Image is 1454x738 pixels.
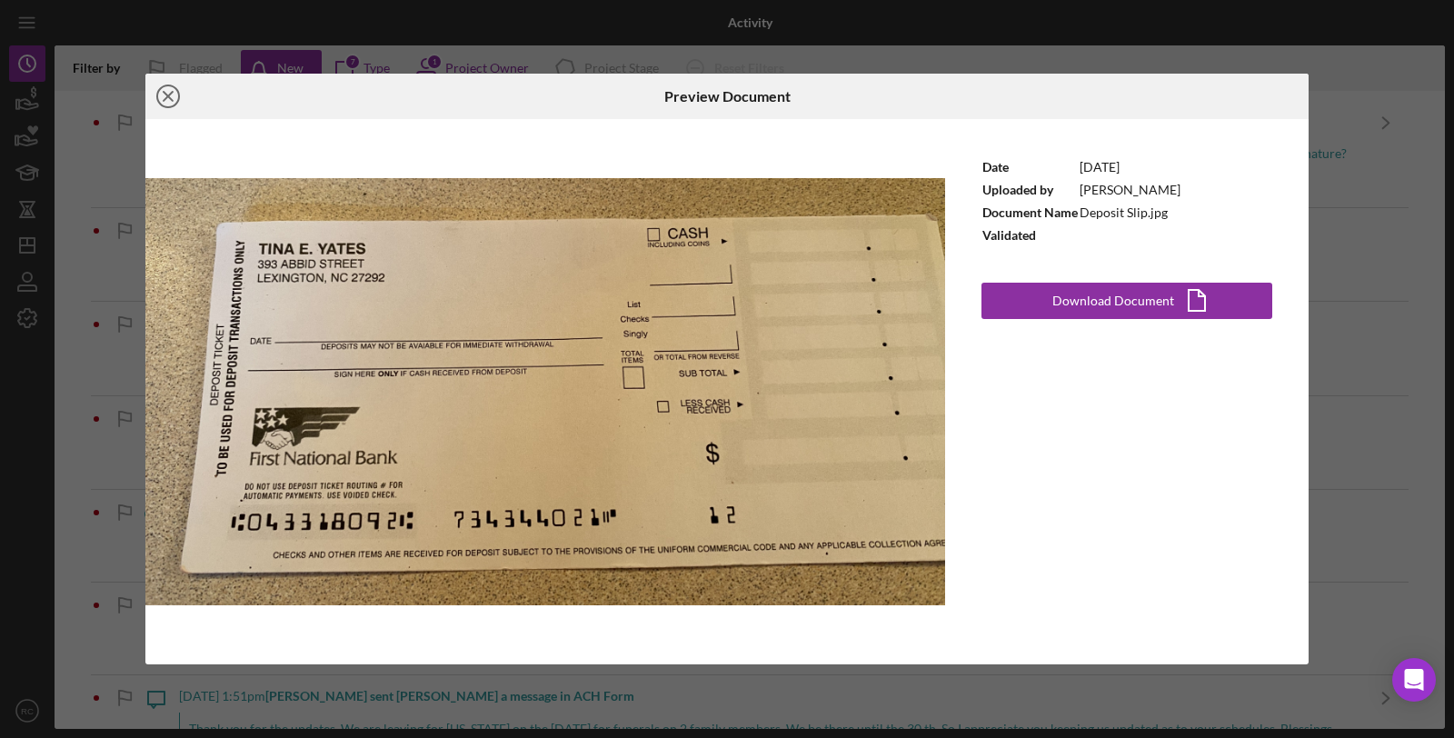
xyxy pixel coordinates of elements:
[981,283,1272,319] button: Download Document
[982,182,1053,197] b: Uploaded by
[145,119,945,664] img: Preview
[982,204,1078,220] b: Document Name
[1052,283,1174,319] div: Download Document
[1079,201,1181,224] td: Deposit Slip.jpg
[664,88,791,105] h6: Preview Document
[982,159,1009,175] b: Date
[1079,155,1181,178] td: [DATE]
[1392,658,1436,702] div: Open Intercom Messenger
[982,227,1036,243] b: Validated
[1079,178,1181,201] td: [PERSON_NAME]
